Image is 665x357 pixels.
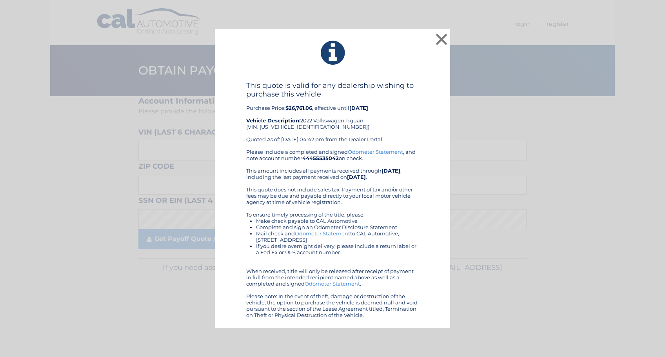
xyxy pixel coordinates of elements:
b: 44455535042 [302,155,339,161]
b: [DATE] [382,168,400,174]
li: Make check payable to CAL Automotive [256,218,419,224]
a: Odometer Statement [295,230,350,237]
b: $26,761.06 [285,105,312,111]
h4: This quote is valid for any dealership wishing to purchase this vehicle [246,81,419,98]
li: Complete and sign an Odometer Disclosure Statement [256,224,419,230]
li: If you desire overnight delivery, please include a return label or a Fed Ex or UPS account number. [256,243,419,255]
strong: Vehicle Description: [246,117,300,124]
button: × [434,31,449,47]
a: Odometer Statement [305,280,360,287]
li: Mail check and to CAL Automotive, [STREET_ADDRESS] [256,230,419,243]
a: Odometer Statement [348,149,403,155]
b: [DATE] [347,174,366,180]
b: [DATE] [349,105,368,111]
div: Please include a completed and signed , and note account number on check. This amount includes al... [246,149,419,318]
div: Purchase Price: , effective until 2022 Volkswagen Tiguan (VIN: [US_VEHICLE_IDENTIFICATION_NUMBER]... [246,81,419,149]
